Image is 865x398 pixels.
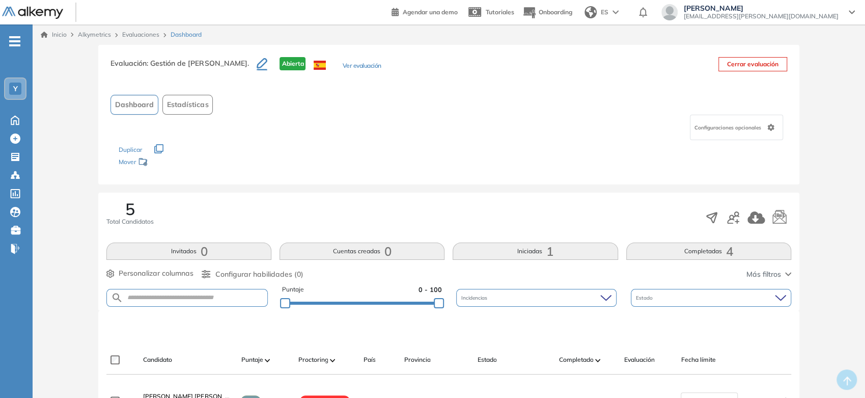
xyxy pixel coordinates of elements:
[162,95,213,115] button: Estadísticas
[111,291,123,304] img: SEARCH_ALT
[167,99,208,110] span: Estadísticas
[110,95,158,115] button: Dashboard
[9,40,20,42] i: -
[718,57,787,71] button: Cerrar evaluación
[477,355,496,364] span: Estado
[110,57,257,78] h3: Evaluación
[681,355,715,364] span: Fecha límite
[115,99,154,110] span: Dashboard
[282,285,304,295] span: Puntaje
[298,355,328,364] span: Proctoring
[143,355,172,364] span: Candidato
[125,201,135,217] span: 5
[215,269,303,280] span: Configurar habilidades (0)
[106,243,271,260] button: Invitados0
[631,289,791,307] div: Estado
[612,10,619,14] img: arrow
[119,153,220,172] div: Mover
[2,7,63,19] img: Logo
[78,31,111,38] span: Alkymetrics
[265,359,270,362] img: [missing "en.ARROW_ALT" translation]
[392,5,458,17] a: Agendar una demo
[559,355,593,364] span: Completado
[624,355,654,364] span: Evaluación
[119,268,193,279] span: Personalizar columnas
[280,243,444,260] button: Cuentas creadas0
[403,8,458,16] span: Agendar una demo
[342,61,381,72] button: Ver evaluación
[13,85,18,93] span: Y
[684,12,839,20] span: [EMAIL_ADDRESS][PERSON_NAME][DOMAIN_NAME]
[404,355,430,364] span: Provincia
[636,294,655,302] span: Estado
[690,115,783,140] div: Configuraciones opcionales
[418,285,442,295] span: 0 - 100
[122,31,159,38] a: Evaluaciones
[241,355,263,364] span: Puntaje
[584,6,597,18] img: world
[171,30,202,39] span: Dashboard
[746,269,791,280] button: Más filtros
[456,289,617,307] div: Incidencias
[694,124,763,131] span: Configuraciones opcionales
[684,4,839,12] span: [PERSON_NAME]
[202,269,303,280] button: Configurar habilidades (0)
[595,359,600,362] img: [missing "en.ARROW_ALT" translation]
[461,294,489,302] span: Incidencias
[601,8,608,17] span: ES
[363,355,375,364] span: País
[746,269,781,280] span: Más filtros
[106,217,154,226] span: Total Candidatos
[453,243,618,260] button: Iniciadas1
[147,59,248,68] span: : Gestión de [PERSON_NAME].
[106,268,193,279] button: Personalizar columnas
[280,57,305,70] span: Abierta
[539,8,572,16] span: Onboarding
[626,243,791,260] button: Completadas4
[522,2,572,23] button: Onboarding
[486,8,514,16] span: Tutoriales
[41,30,67,39] a: Inicio
[330,359,335,362] img: [missing "en.ARROW_ALT" translation]
[314,61,326,70] img: ESP
[119,146,142,153] span: Duplicar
